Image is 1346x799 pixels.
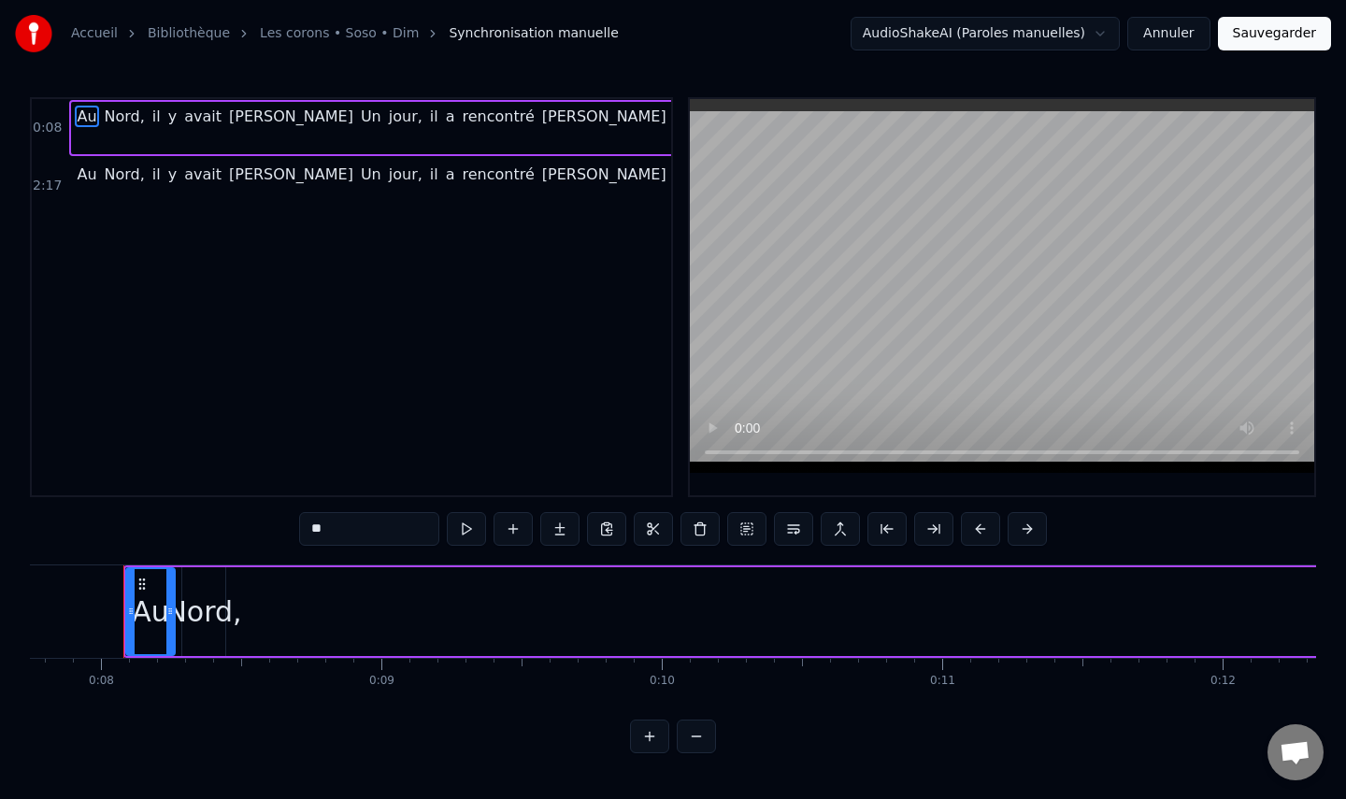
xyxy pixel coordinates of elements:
[166,106,179,127] span: y
[1210,674,1236,689] div: 0:12
[1218,17,1331,50] button: Sauvegarder
[428,164,440,185] span: il
[166,164,179,185] span: y
[33,177,62,195] span: 2:17
[227,164,355,185] span: [PERSON_NAME]
[444,164,457,185] span: a
[165,591,241,633] div: Nord,
[148,24,230,43] a: Bibliothèque
[540,106,668,127] span: [PERSON_NAME]
[1267,724,1324,780] a: Ouvrir le chat
[359,164,383,185] span: Un
[428,106,440,127] span: il
[540,164,668,185] span: [PERSON_NAME]
[461,106,537,127] span: rencontré
[75,106,98,127] span: Au
[15,15,52,52] img: youka
[89,674,114,689] div: 0:08
[260,24,419,43] a: Les corons • Soso • Dim
[1127,17,1210,50] button: Annuler
[930,674,955,689] div: 0:11
[449,24,619,43] span: Synchronisation manuelle
[75,164,98,185] span: Au
[182,106,223,127] span: avait
[103,106,147,127] span: Nord,
[150,164,163,185] span: il
[71,24,619,43] nav: breadcrumb
[387,106,424,127] span: jour,
[103,164,147,185] span: Nord,
[387,164,424,185] span: jour,
[71,24,118,43] a: Accueil
[132,591,169,633] div: Au
[150,106,163,127] span: il
[461,164,537,185] span: rencontré
[182,164,223,185] span: avait
[650,674,675,689] div: 0:10
[227,106,355,127] span: [PERSON_NAME]
[33,119,62,137] span: 0:08
[444,106,457,127] span: a
[369,674,394,689] div: 0:09
[359,106,383,127] span: Un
